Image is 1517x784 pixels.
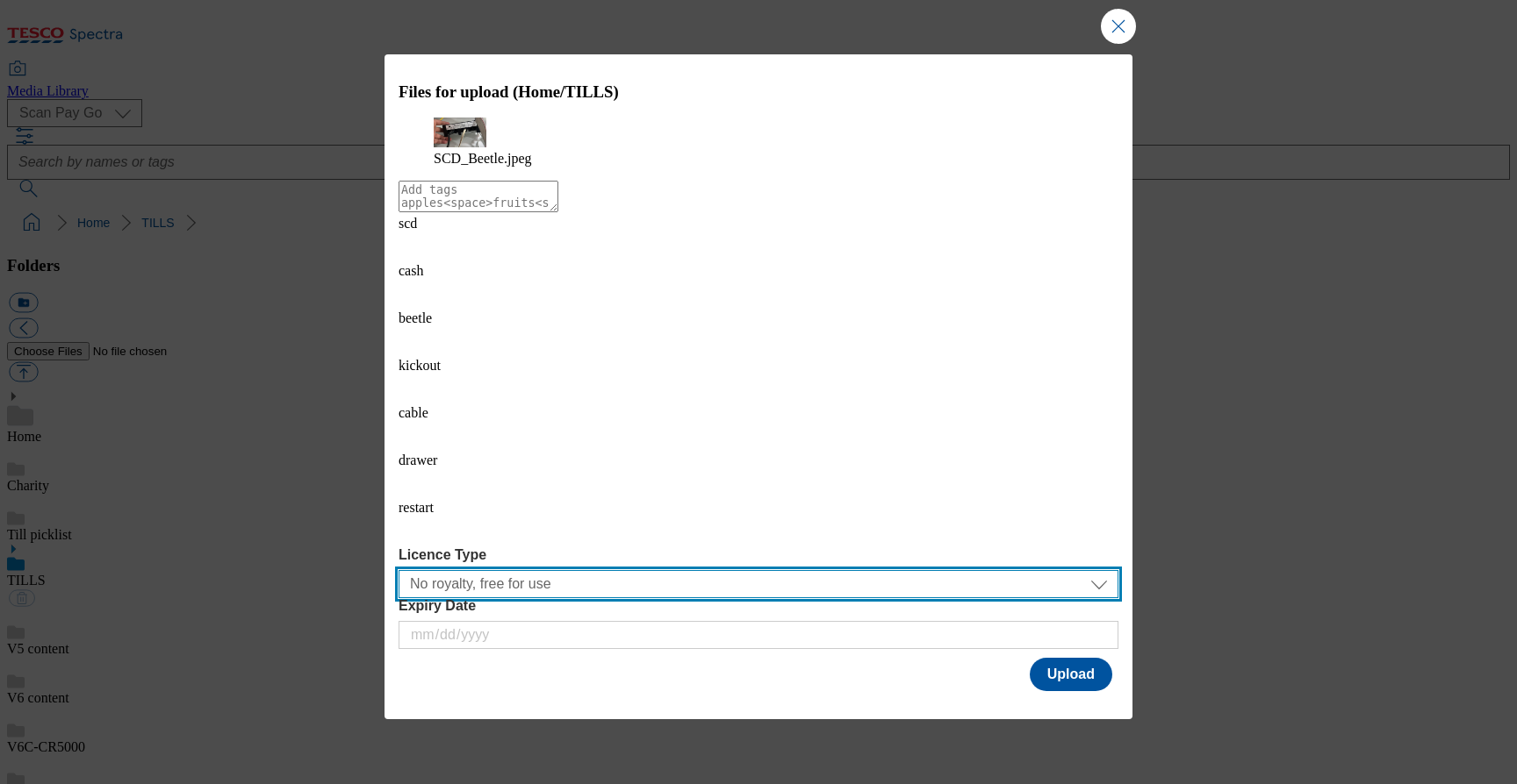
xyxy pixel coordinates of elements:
[399,310,432,325] span: beetle
[399,500,434,515] span: restart
[399,547,1118,563] label: Licence Type
[399,405,428,420] span: cable
[1030,658,1112,691] button: Upload
[385,54,1132,720] div: Modal
[399,598,1118,614] label: Expiry Date
[399,82,1118,102] h3: Files for upload (Home/TILLS)
[434,151,1083,167] figcaption: SCD_Beetle.jpeg
[399,453,437,467] span: drawer
[399,216,417,231] span: scd
[434,118,486,147] img: preview
[399,263,423,278] span: cash
[399,358,441,373] span: kickout
[1101,9,1136,44] button: Close Modal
